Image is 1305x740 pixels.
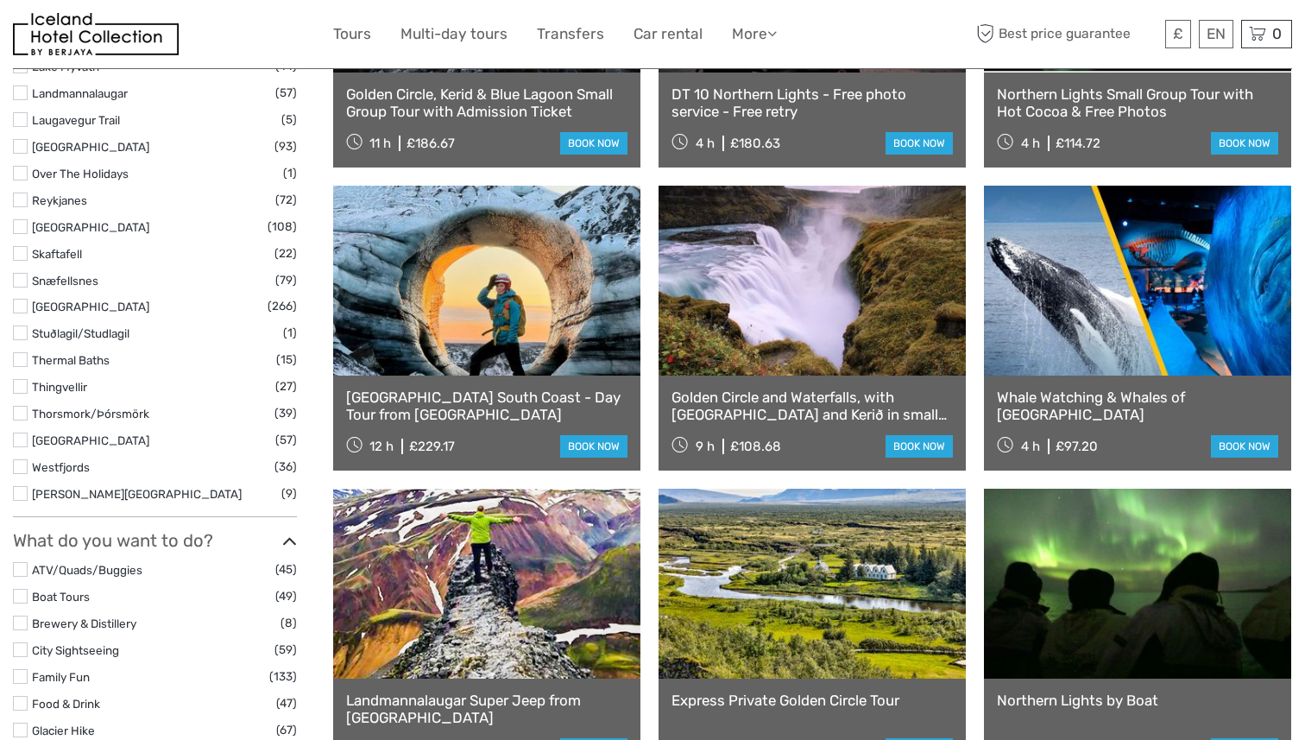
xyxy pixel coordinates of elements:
a: Food & Drink [32,697,100,711]
a: Landmannalaugar Super Jeep from [GEOGRAPHIC_DATA] [346,692,627,727]
div: £180.63 [730,136,780,151]
a: Westfjords [32,460,90,474]
span: (45) [275,560,297,579]
span: (39) [274,403,297,423]
a: Transfers [537,22,604,47]
span: (57) [275,430,297,450]
div: £186.67 [407,136,455,151]
span: (5) [281,110,297,130]
a: [GEOGRAPHIC_DATA] [32,140,149,154]
div: £114.72 [1056,136,1100,151]
span: Best price guarantee [973,20,1162,48]
span: £ [1173,25,1183,42]
a: Golden Circle, Kerid & Blue Lagoon Small Group Tour with Admission Ticket [346,85,627,121]
span: (108) [268,217,297,237]
a: Glacier Hike [32,724,95,737]
a: Thermal Baths [32,353,110,367]
div: £97.20 [1056,439,1098,454]
span: (1) [283,323,297,343]
a: Boat Tours [32,590,90,604]
span: (59) [274,640,297,660]
a: book now [886,132,953,155]
a: City Sightseeing [32,643,119,657]
img: 481-8f989b07-3259-4bb0-90ed-3da368179bdc_logo_small.jpg [13,13,179,55]
a: Landmannalaugar [32,86,128,100]
a: Stuðlagil/Studlagil [32,326,129,340]
span: (22) [274,244,297,263]
span: 4 h [1021,439,1040,454]
a: book now [560,435,627,458]
div: £108.68 [730,439,781,454]
a: Skaftafell [32,247,82,261]
a: book now [1211,132,1278,155]
a: Northern Lights Small Group Tour with Hot Cocoa & Free Photos [997,85,1278,121]
a: Whale Watching & Whales of [GEOGRAPHIC_DATA] [997,389,1278,424]
span: (15) [276,350,297,370]
a: Snæfellsnes [32,274,98,288]
a: [GEOGRAPHIC_DATA] [32,220,149,234]
span: 4 h [696,136,715,151]
a: DT 10 Northern Lights - Free photo service - Free retry [671,85,953,121]
a: Reykjanes [32,193,87,207]
a: [GEOGRAPHIC_DATA] South Coast - Day Tour from [GEOGRAPHIC_DATA] [346,389,627,424]
a: Golden Circle and Waterfalls, with [GEOGRAPHIC_DATA] and Kerið in small group [671,389,953,424]
span: 4 h [1021,136,1040,151]
a: book now [1211,435,1278,458]
a: Tours [333,22,371,47]
span: (36) [274,457,297,477]
a: book now [886,435,953,458]
span: (57) [275,83,297,103]
div: EN [1199,20,1233,48]
span: 9 h [696,439,715,454]
span: (8) [281,613,297,633]
a: book now [560,132,627,155]
span: (67) [276,720,297,740]
h3: What do you want to do? [13,530,297,551]
a: ATV/Quads/Buggies [32,563,142,577]
span: (27) [275,376,297,396]
div: £229.17 [409,439,455,454]
a: Thorsmork/Þórsmörk [32,407,149,421]
span: 0 [1270,25,1284,42]
span: 11 h [369,136,391,151]
span: (79) [275,270,297,290]
a: Thingvellir [32,380,87,394]
a: Family Fun [32,670,90,684]
span: (266) [268,296,297,316]
span: (93) [274,136,297,156]
a: Express Private Golden Circle Tour [671,692,953,709]
a: Brewery & Distillery [32,617,136,630]
a: Northern Lights by Boat [997,692,1278,709]
span: (47) [276,693,297,713]
a: Over The Holidays [32,167,129,180]
a: [GEOGRAPHIC_DATA] [32,300,149,313]
span: (72) [275,190,297,210]
span: (49) [275,586,297,606]
a: Laugavegur Trail [32,113,120,127]
a: Multi-day tours [400,22,507,47]
a: Car rental [634,22,703,47]
a: [GEOGRAPHIC_DATA] [32,433,149,447]
span: (133) [269,667,297,686]
span: (1) [283,163,297,183]
a: More [732,22,777,47]
span: 12 h [369,439,394,454]
span: (9) [281,484,297,503]
a: [PERSON_NAME][GEOGRAPHIC_DATA] [32,487,242,501]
